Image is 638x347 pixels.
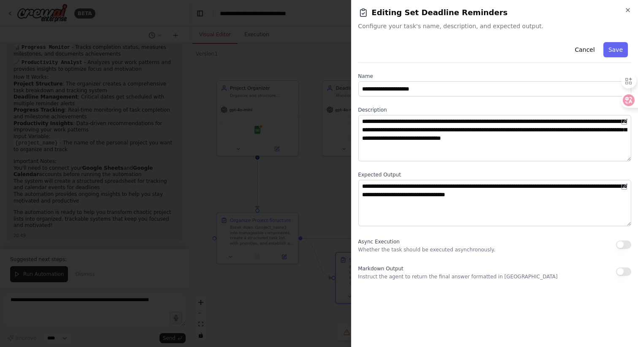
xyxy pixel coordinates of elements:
label: Description [358,107,631,113]
button: Open in editor [619,117,630,127]
p: Whether the task should be executed asynchronously. [358,246,495,253]
span: Configure your task's name, description, and expected output. [358,22,631,30]
p: Instruct the agent to return the final answer formatted in [GEOGRAPHIC_DATA] [358,273,558,280]
span: Markdown Output [358,266,403,272]
button: Open in editor [619,182,630,192]
label: Expected Output [358,171,631,178]
h2: Editing Set Deadline Reminders [358,7,631,19]
button: Cancel [570,42,600,57]
button: Save [603,42,628,57]
span: Async Execution [358,239,400,245]
label: Name [358,73,631,80]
